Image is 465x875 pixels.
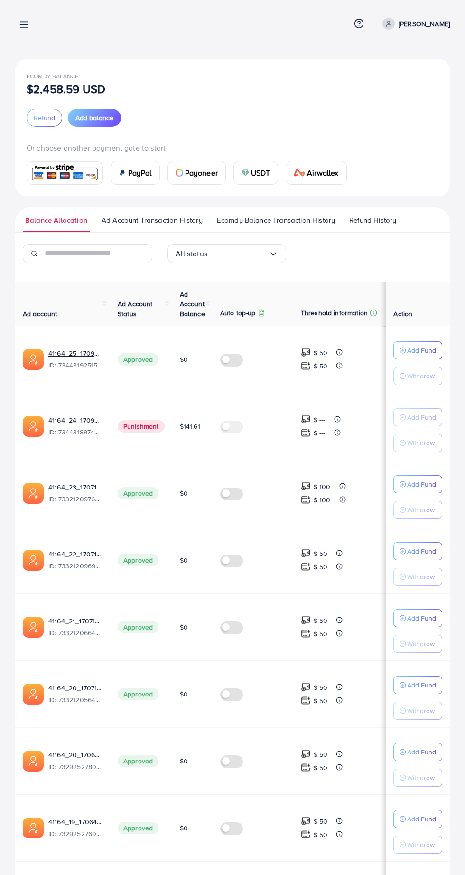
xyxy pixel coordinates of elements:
[48,683,102,705] div: <span class='underline'>41164_20_1707142368069</span></br>7332120564271874049
[314,494,331,506] p: $ 100
[301,762,311,772] img: top-up amount
[349,215,396,226] span: Refund History
[118,420,165,433] span: Punishment
[242,169,249,177] img: card
[393,609,442,627] button: Add Fund
[111,161,160,185] a: cardPayPal
[393,542,442,560] button: Add Fund
[23,550,44,571] img: ic-ads-acc.e4c84228.svg
[307,167,338,179] span: Airwallex
[407,504,435,516] p: Withdraw
[393,702,442,720] button: Withdraw
[314,628,328,640] p: $ 50
[180,622,188,632] span: $0
[314,762,328,773] p: $ 50
[48,549,102,559] a: 41164_22_1707142456408
[119,169,126,177] img: card
[301,414,311,424] img: top-up amount
[301,829,311,839] img: top-up amount
[407,412,436,423] p: Add Fund
[176,246,207,261] span: All status
[23,416,44,437] img: ic-ads-acc.e4c84228.svg
[180,290,205,319] span: Ad Account Balance
[48,360,102,370] span: ID: 7344319251534069762
[68,109,121,127] button: Add balance
[407,705,435,716] p: Withdraw
[399,18,450,29] p: [PERSON_NAME]
[407,345,436,356] p: Add Fund
[407,546,436,557] p: Add Fund
[314,481,331,492] p: $ 100
[48,348,102,358] a: 41164_25_1709982599082
[48,628,102,638] span: ID: 7332120664427642882
[48,494,102,504] span: ID: 7332120976240689154
[48,695,102,705] span: ID: 7332120564271874049
[301,548,311,558] img: top-up amount
[407,679,436,691] p: Add Fund
[118,755,158,767] span: Approved
[180,823,188,833] span: $0
[393,367,442,385] button: Withdraw
[314,360,328,372] p: $ 50
[180,355,188,364] span: $0
[314,615,328,626] p: $ 50
[48,750,102,760] a: 41164_20_1706474683598
[314,749,328,760] p: $ 50
[48,829,102,838] span: ID: 7329252760468127746
[48,482,102,492] a: 41164_23_1707142475983
[118,299,153,318] span: Ad Account Status
[167,244,286,263] div: Search for option
[48,817,102,827] a: 41164_19_1706474666940
[294,169,305,177] img: card
[286,161,346,185] a: cardAirwallex
[185,167,218,179] span: Payoneer
[220,307,256,319] p: Auto top-up
[118,554,158,566] span: Approved
[301,495,311,505] img: top-up amount
[314,816,328,827] p: $ 50
[27,83,105,94] p: $2,458.59 USD
[301,361,311,371] img: top-up amount
[128,167,152,179] span: PayPal
[23,818,44,838] img: ic-ads-acc.e4c84228.svg
[27,72,78,80] span: Ecomdy Balance
[407,813,436,825] p: Add Fund
[301,696,311,706] img: top-up amount
[301,481,311,491] img: top-up amount
[393,769,442,787] button: Withdraw
[314,682,328,693] p: $ 50
[379,18,450,30] a: [PERSON_NAME]
[23,751,44,772] img: ic-ads-acc.e4c84228.svg
[48,427,102,437] span: ID: 7344318974215340033
[27,161,103,185] a: card
[407,370,435,382] p: Withdraw
[23,349,44,370] img: ic-ads-acc.e4c84228.svg
[393,568,442,586] button: Withdraw
[314,427,325,439] p: $ ---
[407,839,435,850] p: Withdraw
[393,408,442,426] button: Add Fund
[314,561,328,573] p: $ 50
[251,167,270,179] span: USDT
[314,414,325,425] p: $ ---
[233,161,279,185] a: cardUSDT
[393,743,442,761] button: Add Fund
[407,612,436,624] p: Add Fund
[48,415,102,425] a: 41164_24_1709982576916
[48,683,102,693] a: 41164_20_1707142368069
[118,487,158,499] span: Approved
[314,829,328,840] p: $ 50
[23,684,44,705] img: ic-ads-acc.e4c84228.svg
[407,638,435,649] p: Withdraw
[48,817,102,839] div: <span class='underline'>41164_19_1706474666940</span></br>7329252760468127746
[301,749,311,759] img: top-up amount
[393,635,442,653] button: Withdraw
[301,428,311,438] img: top-up amount
[167,161,226,185] a: cardPayoneer
[393,434,442,452] button: Withdraw
[176,169,183,177] img: card
[48,482,102,504] div: <span class='underline'>41164_23_1707142475983</span></br>7332120976240689154
[301,682,311,692] img: top-up amount
[301,615,311,625] img: top-up amount
[393,341,442,359] button: Add Fund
